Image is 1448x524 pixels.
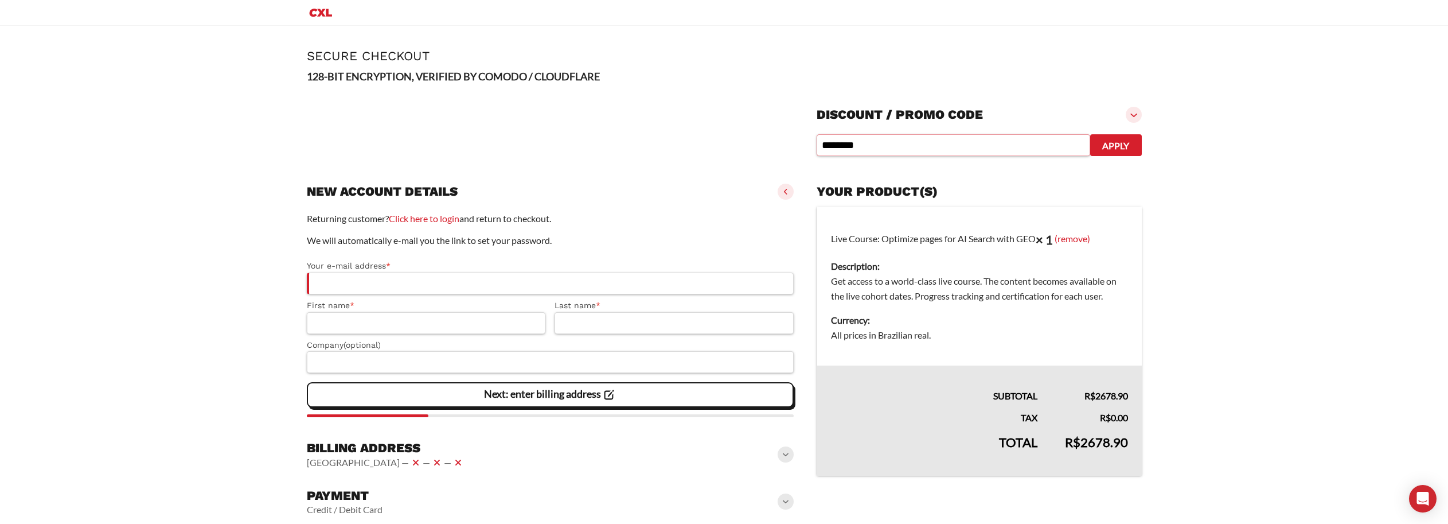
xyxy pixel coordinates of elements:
[307,259,794,273] label: Your e-mail address
[817,403,1051,425] th: Tax
[1409,485,1437,513] div: Open Intercom Messenger
[307,299,546,312] label: First name
[817,366,1051,403] th: Subtotal
[307,233,794,248] p: We will automatically e-mail you the link to set your password.
[344,340,381,350] span: (optional)
[1065,434,1080,450] span: R$
[831,328,1127,343] dd: All prices in Brazilian real.
[307,339,794,352] label: Company
[817,425,1051,476] th: Total
[831,274,1127,304] dd: Get access to a world-class live course. The content becomes available on the live cohort dates. ...
[1100,412,1111,423] span: R$
[1100,412,1128,423] bdi: 0.00
[1084,390,1095,401] span: R$
[831,259,1127,274] dt: Description:
[307,49,1142,63] h1: Secure Checkout
[1090,134,1142,156] button: Apply
[817,207,1142,366] td: Live Course: Optimize pages for AI Search with GEO
[389,213,459,224] a: Click here to login
[1084,390,1128,401] bdi: 2678.90
[307,184,458,200] h3: New account details
[817,107,983,123] h3: Discount / promo code
[1065,434,1128,450] bdi: 2678.90
[307,211,794,226] p: Returning customer? and return to checkout.
[307,504,383,515] vaadin-horizontal-layout: Credit / Debit Card
[1055,232,1090,243] a: (remove)
[555,299,794,312] label: Last name
[307,70,600,83] strong: 128-BIT ENCRYPTION, VERIFIED BY COMODO / CLOUDFLARE
[307,456,465,469] vaadin-horizontal-layout: [GEOGRAPHIC_DATA] — — —
[1036,232,1053,247] strong: × 1
[307,488,383,504] h3: Payment
[307,440,465,456] h3: Billing address
[831,313,1127,328] dt: Currency:
[307,382,794,407] vaadin-button: Next: enter billing address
